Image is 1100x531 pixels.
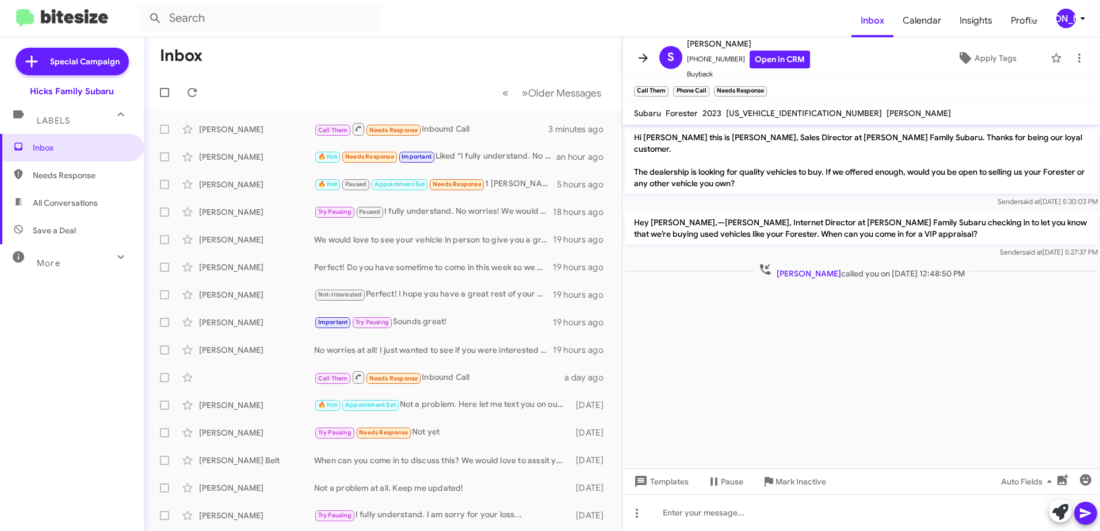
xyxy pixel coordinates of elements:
[687,68,810,80] span: Buyback
[553,234,613,245] div: 19 hours ago
[998,197,1098,206] span: Sender [DATE] 5:30:03 PM
[634,108,661,118] span: Subaru
[318,180,338,188] span: 🔥 Hot
[199,234,314,245] div: [PERSON_NAME]
[318,511,352,519] span: Try Pausing
[528,87,601,99] span: Older Messages
[318,153,338,160] span: 🔥 Hot
[502,86,509,100] span: «
[314,426,571,439] div: Not yet
[975,48,1017,68] span: Apply Tags
[887,108,951,118] span: [PERSON_NAME]
[625,212,1098,244] p: Hey [PERSON_NAME],—[PERSON_NAME], Internet Director at [PERSON_NAME] Family Subaru checking in to...
[1020,197,1040,206] span: said at
[556,151,613,163] div: an hour ago
[50,56,120,67] span: Special Campaign
[553,317,613,328] div: 19 hours ago
[992,471,1065,492] button: Auto Fields
[314,205,553,218] div: I fully understand. No worries! We would love to discuss it then!
[318,375,348,382] span: Call Them
[1056,9,1076,28] div: [PERSON_NAME]
[496,81,608,105] nav: Page navigation example
[571,399,613,411] div: [DATE]
[622,471,698,492] button: Templates
[495,81,515,105] button: Previous
[345,401,396,409] span: Appointment Set
[199,510,314,521] div: [PERSON_NAME]
[557,179,613,190] div: 5 hours ago
[314,234,553,245] div: We would love to see your vehicle in person to give you a great appraisal on it! Do you have some...
[314,482,571,494] div: Not a problem at all. Keep me updated!
[369,375,418,382] span: Needs Response
[433,180,482,188] span: Needs Response
[33,170,131,181] span: Needs Response
[199,344,314,356] div: [PERSON_NAME]
[571,427,613,438] div: [DATE]
[687,51,810,68] span: [PHONE_NUMBER]
[318,401,338,409] span: 🔥 Hot
[33,142,131,153] span: Inbox
[1002,4,1046,37] span: Profile
[666,108,698,118] span: Forester
[199,455,314,466] div: [PERSON_NAME] Belt
[199,317,314,328] div: [PERSON_NAME]
[37,258,60,268] span: More
[199,482,314,494] div: [PERSON_NAME]
[1046,9,1087,28] button: [PERSON_NAME]
[522,86,528,100] span: »
[345,180,366,188] span: Paused
[359,208,380,216] span: Paused
[314,315,553,329] div: Sounds great!
[673,86,709,97] small: Phone Call
[571,455,613,466] div: [DATE]
[199,261,314,273] div: [PERSON_NAME]
[1022,248,1042,256] span: said at
[318,429,352,436] span: Try Pausing
[634,86,669,97] small: Call Them
[928,48,1045,68] button: Apply Tags
[318,126,348,134] span: Call Them
[714,86,767,97] small: Needs Response
[314,344,553,356] div: No worries at all! I just wanted to see if you were interested in trading up into a newer one maybe!
[33,225,76,236] span: Save a Deal
[1001,471,1056,492] span: Auto Fields
[698,471,753,492] button: Pause
[199,124,314,135] div: [PERSON_NAME]
[1000,248,1098,256] span: Sender [DATE] 5:27:37 PM
[402,153,431,160] span: Important
[702,108,721,118] span: 2023
[139,5,381,32] input: Search
[553,344,613,356] div: 19 hours ago
[553,261,613,273] div: 19 hours ago
[33,197,98,209] span: All Conversations
[553,206,613,218] div: 18 hours ago
[564,372,613,383] div: a day ago
[30,86,114,97] div: Hicks Family Subaru
[314,398,571,411] div: Not a problem. Here let me text you on our other work line and then we can see what we can do for...
[314,261,553,273] div: Perfect! Do you have sometime to come in this week so we can give you a full in person appraisal?
[667,48,674,67] span: S
[199,427,314,438] div: [PERSON_NAME]
[571,510,613,521] div: [DATE]
[16,48,129,75] a: Special Campaign
[721,471,743,492] span: Pause
[777,268,841,279] span: [PERSON_NAME]
[950,4,1002,37] a: Insights
[199,289,314,301] div: [PERSON_NAME]
[314,455,571,466] div: When can you come in to discuss this? We would love to asssit you!
[776,471,826,492] span: Mark Inactive
[314,178,557,191] div: 1 [PERSON_NAME] 1:3-5 New International Version Praise to [DEMOGRAPHIC_DATA] for a Living Hope 3 ...
[893,4,950,37] a: Calendar
[515,81,608,105] button: Next
[318,208,352,216] span: Try Pausing
[314,370,564,384] div: Inbound Call
[199,151,314,163] div: [PERSON_NAME]
[314,122,548,136] div: Inbound Call
[726,108,882,118] span: [US_VEHICLE_IDENTIFICATION_NUMBER]
[851,4,893,37] a: Inbox
[359,429,408,436] span: Needs Response
[687,37,810,51] span: [PERSON_NAME]
[37,116,70,126] span: Labels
